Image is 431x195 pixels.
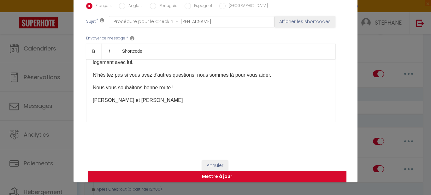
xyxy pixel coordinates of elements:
[93,97,329,104] p: [PERSON_NAME] et [PERSON_NAME]
[86,19,96,25] label: Sujet
[125,3,143,10] label: Anglais
[102,44,117,59] a: Italic
[93,109,329,117] p: ​
[275,16,335,27] button: Afficher les shortcodes
[92,3,112,10] label: Français
[93,71,329,79] p: N'hésitez pas si vous avez d'autres questions, nous sommes là pour vous aider.
[130,36,134,41] i: Message
[202,160,228,171] button: Annuler
[117,44,147,59] a: Shortcode
[226,3,268,10] label: [GEOGRAPHIC_DATA]
[100,18,104,23] i: Subject
[191,3,212,10] label: Espagnol
[88,171,346,183] button: Mettre à jour
[93,84,329,92] p: Nous vous souhaitons bonne route !​
[86,44,102,59] a: Bold
[86,35,125,41] label: Envoyer ce message
[156,3,177,10] label: Portugais
[5,3,24,21] button: Ouvrir le widget de chat LiveChat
